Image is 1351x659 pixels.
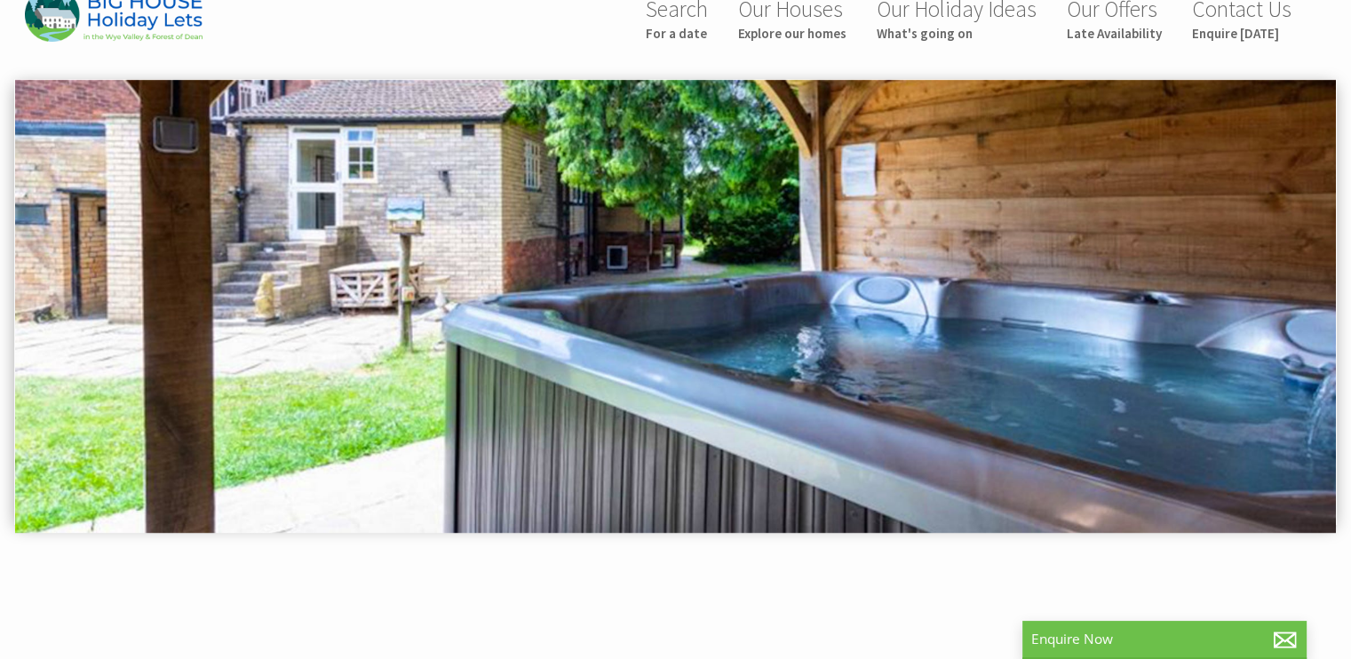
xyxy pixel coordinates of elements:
small: What's going on [877,25,1037,42]
small: For a date [646,25,708,42]
p: Enquire Now [1031,630,1298,648]
small: Explore our homes [738,25,846,42]
small: Late Availability [1067,25,1162,42]
small: Enquire [DATE] [1192,25,1291,42]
